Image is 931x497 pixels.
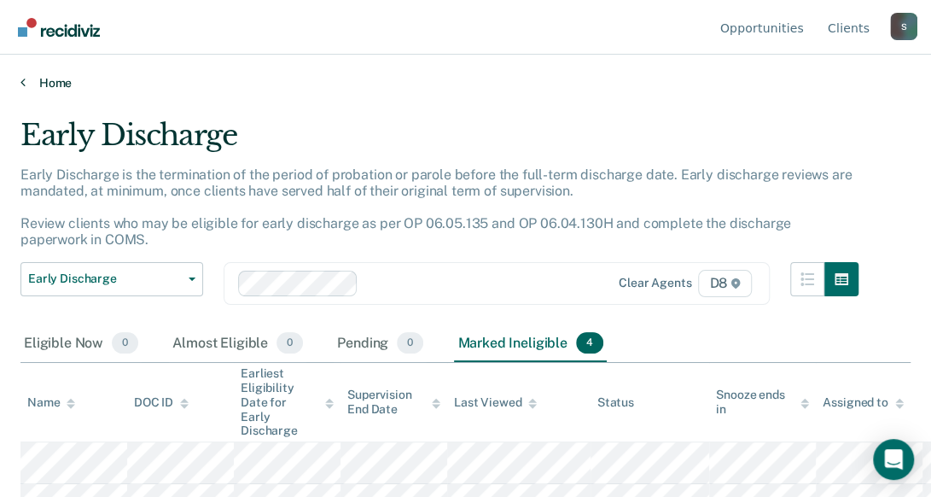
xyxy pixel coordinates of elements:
div: Pending0 [334,325,427,363]
span: 4 [576,332,603,354]
div: DOC ID [134,395,189,410]
div: Assigned to [823,395,903,410]
div: Marked Ineligible4 [454,325,607,363]
img: Recidiviz [18,18,100,37]
span: 0 [397,332,423,354]
span: 0 [112,332,138,354]
div: Snooze ends in [716,388,809,417]
div: Early Discharge [20,118,858,167]
div: Open Intercom Messenger [873,439,914,480]
button: Profile dropdown button [890,13,917,40]
div: Almost Eligible0 [169,325,306,363]
p: Early Discharge is the termination of the period of probation or parole before the full-term disc... [20,167,852,248]
div: Name [27,395,75,410]
a: Home [20,75,911,91]
div: Status [597,395,634,410]
span: Early Discharge [28,272,182,286]
div: Last Viewed [454,395,537,410]
div: Clear agents [619,276,691,290]
div: Earliest Eligibility Date for Early Discharge [241,366,334,438]
div: Eligible Now0 [20,325,142,363]
span: 0 [276,332,303,354]
span: D8 [698,270,752,297]
div: S [890,13,917,40]
button: Early Discharge [20,262,203,296]
div: Supervision End Date [347,388,440,417]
